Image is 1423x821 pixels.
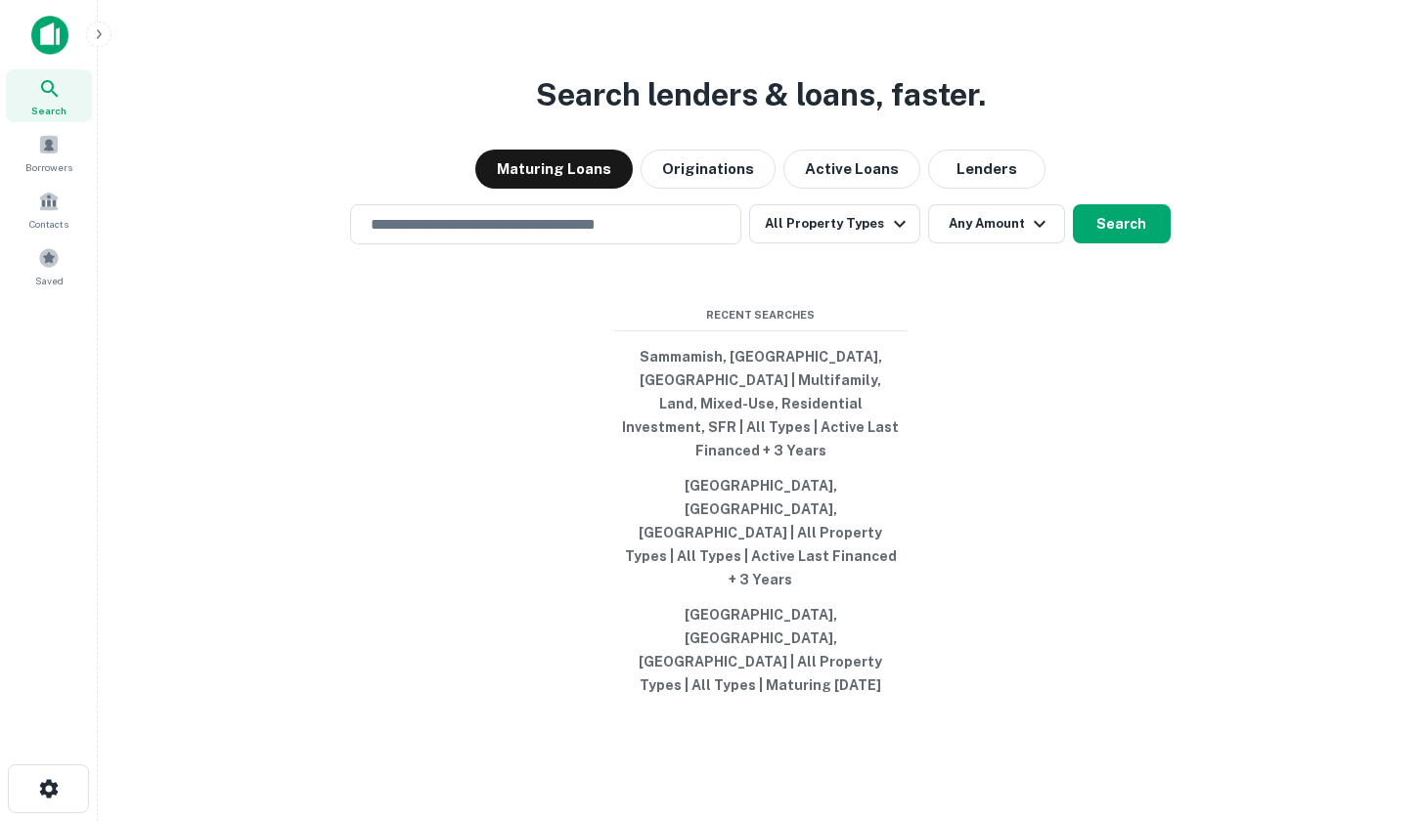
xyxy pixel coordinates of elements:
[928,150,1045,189] button: Lenders
[6,239,92,292] a: Saved
[25,159,72,175] span: Borrowers
[749,204,919,243] button: All Property Types
[35,273,64,288] span: Saved
[1073,204,1171,243] button: Search
[29,216,68,232] span: Contacts
[928,204,1065,243] button: Any Amount
[31,16,68,55] img: capitalize-icon.png
[614,339,908,468] button: Sammamish, [GEOGRAPHIC_DATA], [GEOGRAPHIC_DATA] | Multifamily, Land, Mixed-Use, Residential Inves...
[536,71,986,118] h3: Search lenders & loans, faster.
[783,150,920,189] button: Active Loans
[6,69,92,122] a: Search
[641,150,776,189] button: Originations
[614,307,908,324] span: Recent Searches
[614,597,908,703] button: [GEOGRAPHIC_DATA], [GEOGRAPHIC_DATA], [GEOGRAPHIC_DATA] | All Property Types | All Types | Maturi...
[475,150,633,189] button: Maturing Loans
[6,183,92,236] a: Contacts
[614,468,908,597] button: [GEOGRAPHIC_DATA], [GEOGRAPHIC_DATA], [GEOGRAPHIC_DATA] | All Property Types | All Types | Active...
[6,126,92,179] a: Borrowers
[31,103,67,118] span: Search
